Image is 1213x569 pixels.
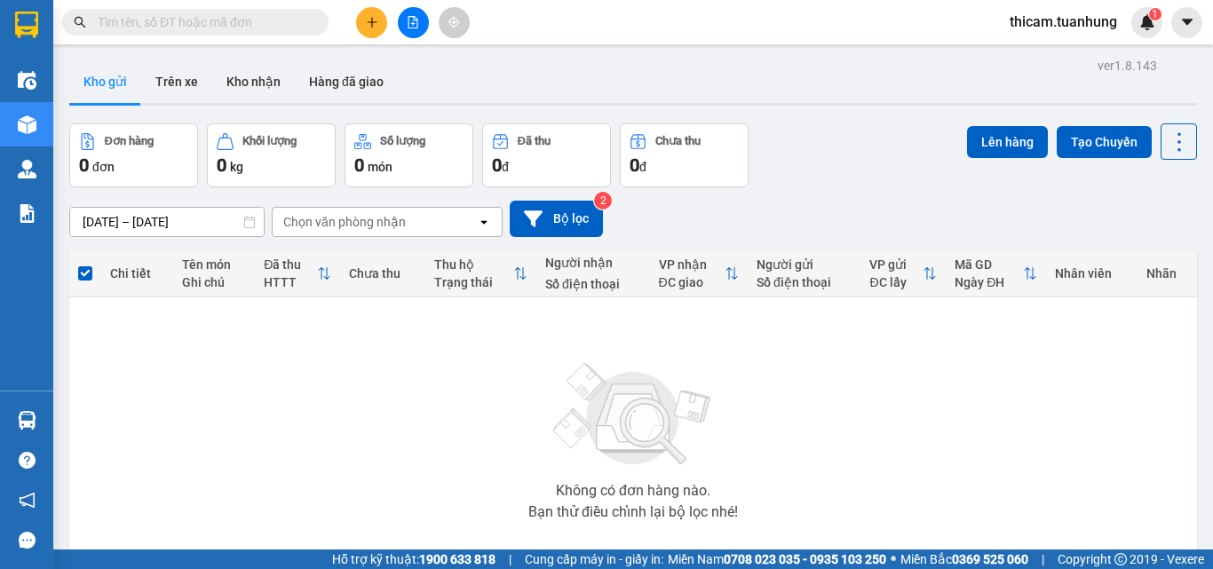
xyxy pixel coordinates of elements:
[1057,126,1152,158] button: Tạo Chuyến
[434,275,513,289] div: Trạng thái
[1042,549,1044,569] span: |
[230,160,243,174] span: kg
[620,123,749,187] button: Chưa thu0đ
[955,275,1023,289] div: Ngày ĐH
[345,123,473,187] button: Số lượng0món
[1114,553,1127,565] span: copyright
[668,549,886,569] span: Miền Nam
[264,257,317,272] div: Đã thu
[212,60,295,103] button: Kho nhận
[439,7,470,38] button: aim
[283,213,406,231] div: Chọn văn phòng nhận
[860,250,946,297] th: Toggle SortBy
[952,552,1028,566] strong: 0369 525 060
[332,549,496,569] span: Hỗ trợ kỹ thuật:
[509,549,511,569] span: |
[19,492,36,509] span: notification
[1055,266,1129,281] div: Nhân viên
[18,411,36,430] img: warehouse-icon
[482,123,611,187] button: Đã thu0đ
[105,135,154,147] div: Đơn hàng
[1139,14,1155,30] img: icon-new-feature
[757,257,852,272] div: Người gửi
[182,275,246,289] div: Ghi chú
[900,549,1028,569] span: Miền Bắc
[366,16,378,28] span: plus
[18,204,36,223] img: solution-icon
[869,275,923,289] div: ĐC lấy
[448,16,460,28] span: aim
[242,135,297,147] div: Khối lượng
[544,352,722,477] img: svg+xml;base64,PHN2ZyBjbGFzcz0ibGlzdC1wbHVnX19zdmciIHhtbG5zPSJodHRwOi8vd3d3LnczLm9yZy8yMDAwL3N2Zy...
[425,250,536,297] th: Toggle SortBy
[655,135,701,147] div: Chưa thu
[1179,14,1195,30] span: caret-down
[255,250,340,297] th: Toggle SortBy
[182,257,246,272] div: Tên món
[891,556,896,563] span: ⚪️
[368,160,392,174] span: món
[217,154,226,176] span: 0
[69,123,198,187] button: Đơn hàng0đơn
[354,154,364,176] span: 0
[92,160,115,174] span: đơn
[356,7,387,38] button: plus
[407,16,419,28] span: file-add
[518,135,551,147] div: Đã thu
[69,60,141,103] button: Kho gửi
[545,256,640,270] div: Người nhận
[207,123,336,187] button: Khối lượng0kg
[398,7,429,38] button: file-add
[434,257,513,272] div: Thu hộ
[1152,8,1158,20] span: 1
[1098,56,1157,75] div: ver 1.8.143
[419,552,496,566] strong: 1900 633 818
[141,60,212,103] button: Trên xe
[1171,7,1202,38] button: caret-down
[1149,8,1161,20] sup: 1
[594,192,612,209] sup: 2
[995,11,1131,33] span: thicam.tuanhung
[955,257,1023,272] div: Mã GD
[74,16,86,28] span: search
[79,154,89,176] span: 0
[946,250,1046,297] th: Toggle SortBy
[659,257,725,272] div: VP nhận
[18,160,36,178] img: warehouse-icon
[15,12,38,38] img: logo-vxr
[349,266,416,281] div: Chưa thu
[724,552,886,566] strong: 0708 023 035 - 0935 103 250
[545,277,640,291] div: Số điện thoại
[650,250,749,297] th: Toggle SortBy
[967,126,1048,158] button: Lên hàng
[659,275,725,289] div: ĐC giao
[477,215,491,229] svg: open
[98,12,307,32] input: Tìm tên, số ĐT hoặc mã đơn
[869,257,923,272] div: VP gửi
[264,275,317,289] div: HTTT
[70,208,264,236] input: Select a date range.
[492,154,502,176] span: 0
[380,135,425,147] div: Số lượng
[528,505,738,519] div: Bạn thử điều chỉnh lại bộ lọc nhé!
[630,154,639,176] span: 0
[18,115,36,134] img: warehouse-icon
[1146,266,1187,281] div: Nhãn
[757,275,852,289] div: Số điện thoại
[525,549,663,569] span: Cung cấp máy in - giấy in:
[510,201,603,237] button: Bộ lọc
[110,266,164,281] div: Chi tiết
[19,532,36,549] span: message
[19,452,36,469] span: question-circle
[295,60,398,103] button: Hàng đã giao
[639,160,646,174] span: đ
[556,484,710,498] div: Không có đơn hàng nào.
[18,71,36,90] img: warehouse-icon
[502,160,509,174] span: đ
